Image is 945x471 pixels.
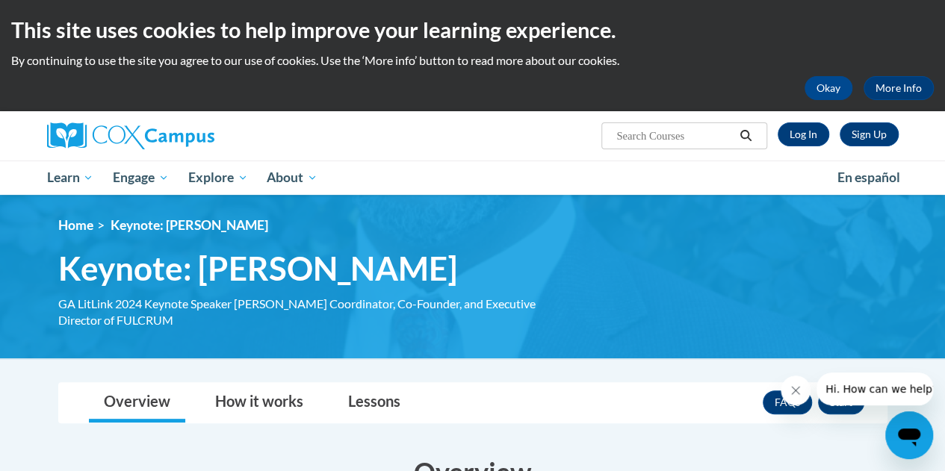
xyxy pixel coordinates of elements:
[89,383,185,422] a: Overview
[837,169,900,185] span: En español
[828,162,910,193] a: En español
[46,169,93,187] span: Learn
[58,296,574,328] div: GA LitLink 2024 Keynote Speaker [PERSON_NAME] Coordinator, Co-Founder, and Executive Director of ...
[734,127,757,145] button: Search
[257,160,327,195] a: About
[333,383,415,422] a: Lessons
[188,169,248,187] span: Explore
[58,217,93,233] a: Home
[103,160,179,195] a: Engage
[111,217,268,233] span: Keynote: [PERSON_NAME]
[58,249,457,288] span: Keynote: [PERSON_NAME]
[9,10,121,22] span: Hi. How can we help?
[267,169,317,187] span: About
[781,375,811,405] iframe: Close message
[11,15,934,45] h2: This site uses cookies to help improve your learning experience.
[615,127,734,145] input: Search Courses
[864,76,934,100] a: More Info
[11,52,934,69] p: By continuing to use the site you agree to our use of cookies. Use the ‘More info’ button to read...
[36,160,910,195] div: Main menu
[840,122,899,146] a: Register
[817,372,933,405] iframe: Message from company
[47,122,214,149] img: Cox Campus
[763,390,812,414] a: FAQs
[805,76,852,100] button: Okay
[885,411,933,459] iframe: Button to launch messaging window
[179,160,258,195] a: Explore
[200,383,318,422] a: How it works
[113,169,169,187] span: Engage
[47,122,316,149] a: Cox Campus
[37,160,104,195] a: Learn
[778,122,829,146] a: Log In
